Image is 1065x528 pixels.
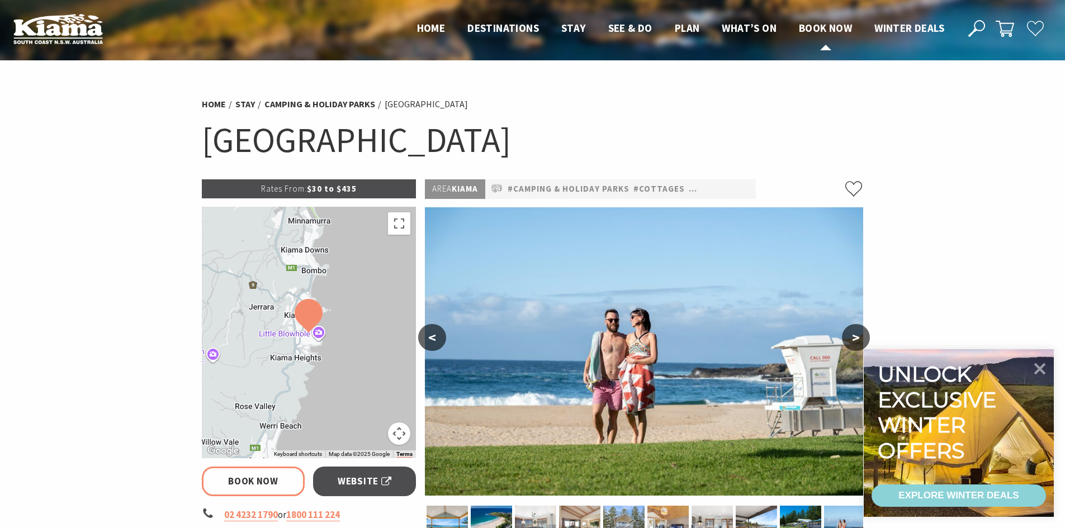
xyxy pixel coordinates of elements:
[202,467,305,496] a: Book Now
[205,444,242,458] a: Open this area in Google Maps (opens a new window)
[842,324,870,351] button: >
[898,484,1019,507] div: EXPLORE WINTER DEALS
[286,508,340,521] a: 1800 111 224
[675,21,700,35] span: Plan
[561,21,586,35] span: Stay
[224,508,278,521] a: 02 4232 1790
[689,182,754,196] a: #Pet Friendly
[261,183,307,194] span: Rates From:
[872,484,1046,507] a: EXPLORE WINTER DEALS
[13,13,103,44] img: Kiama Logo
[425,207,863,496] img: Kendalls Beach
[202,98,226,110] a: Home
[722,21,777,35] span: What’s On
[799,21,852,35] span: Book now
[385,97,468,112] li: [GEOGRAPHIC_DATA]
[874,21,944,35] span: Winter Deals
[878,361,1001,463] div: Unlock exclusive winter offers
[425,179,485,199] p: Kiama
[633,182,685,196] a: #Cottages
[202,507,416,522] li: or
[202,179,416,198] p: $30 to $435
[388,212,410,235] button: Toggle fullscreen view
[202,117,864,163] h1: [GEOGRAPHIC_DATA]
[205,444,242,458] img: Google
[396,451,413,458] a: Terms (opens in new tab)
[608,21,652,35] span: See & Do
[274,450,322,458] button: Keyboard shortcuts
[313,467,416,496] a: Website
[406,20,955,38] nav: Main Menu
[417,21,446,35] span: Home
[508,182,629,196] a: #Camping & Holiday Parks
[235,98,255,110] a: Stay
[338,474,391,489] span: Website
[467,21,539,35] span: Destinations
[329,451,390,457] span: Map data ©2025 Google
[432,183,452,194] span: Area
[418,324,446,351] button: <
[388,422,410,445] button: Map camera controls
[264,98,375,110] a: Camping & Holiday Parks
